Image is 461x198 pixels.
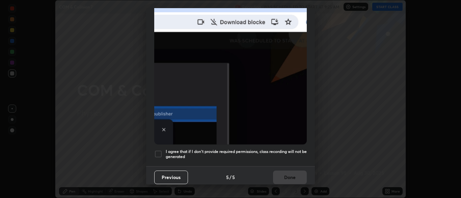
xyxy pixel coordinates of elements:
[154,171,188,184] button: Previous
[166,149,307,159] h5: I agree that if I don't provide required permissions, class recording will not be generated
[226,174,229,181] h4: 5
[232,174,235,181] h4: 5
[229,174,232,181] h4: /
